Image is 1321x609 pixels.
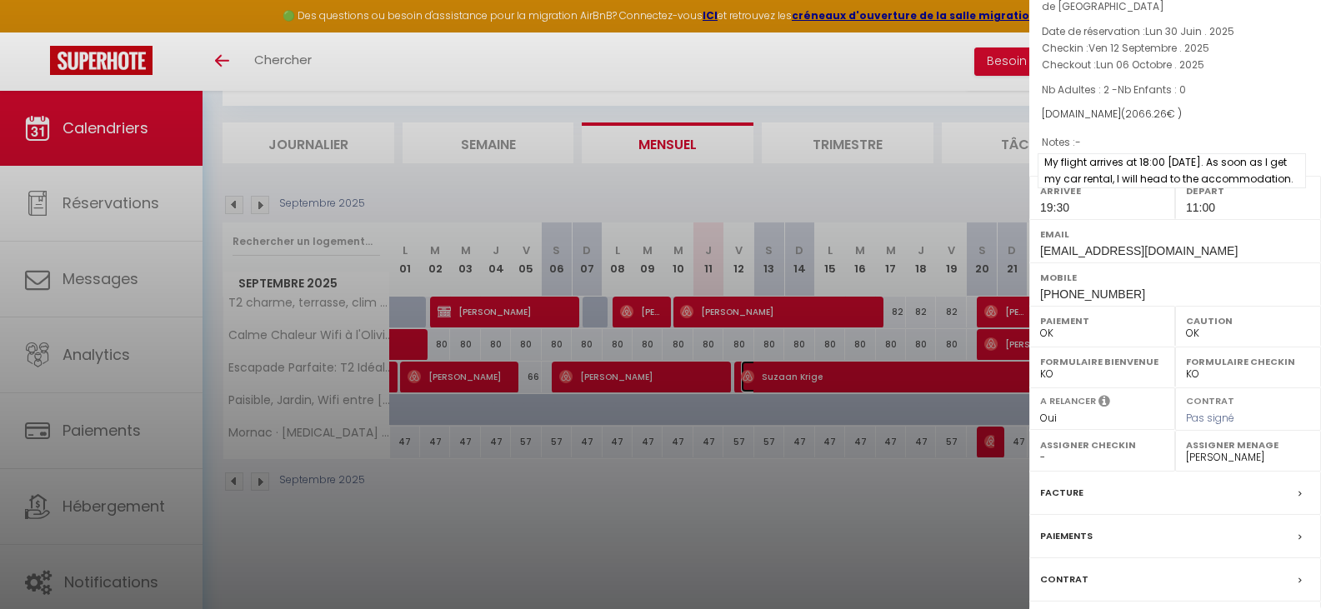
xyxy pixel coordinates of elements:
span: - [1075,135,1081,149]
label: Caution [1186,312,1310,329]
label: Contrat [1040,571,1088,588]
p: Checkin : [1042,40,1308,57]
label: Paiements [1040,527,1093,545]
label: Mobile [1040,269,1310,286]
span: Nb Adultes : 2 - [1042,82,1186,97]
span: Pas signé [1186,411,1234,425]
span: [PHONE_NUMBER] [1040,287,1145,301]
span: 19:30 [1040,201,1069,214]
p: Commentaires : [1042,151,1308,167]
p: Notes : [1042,134,1308,151]
label: Départ [1186,182,1310,199]
span: Lun 30 Juin . 2025 [1145,24,1234,38]
label: Contrat [1186,394,1234,405]
label: Formulaire Bienvenue [1040,353,1164,370]
div: [DOMAIN_NAME] [1042,107,1308,122]
iframe: Chat [1250,534,1308,597]
label: Assigner Checkin [1040,437,1164,453]
span: My flight arrives at 18:00 [DATE]. As soon as I get my car rental, I will head to the accommodation. [1038,153,1306,188]
span: Nb Enfants : 0 [1118,82,1186,97]
span: Lun 06 Octobre . 2025 [1096,57,1204,72]
span: [EMAIL_ADDRESS][DOMAIN_NAME] [1040,244,1238,257]
label: Arrivée [1040,182,1164,199]
i: Sélectionner OUI si vous souhaiter envoyer les séquences de messages post-checkout [1098,394,1110,412]
span: ( € ) [1121,107,1182,121]
p: Date de réservation : [1042,23,1308,40]
p: Checkout : [1042,57,1308,73]
label: Facture [1040,484,1083,502]
label: Email [1040,226,1310,242]
button: Ouvrir le widget de chat LiveChat [13,7,63,57]
span: 11:00 [1186,201,1215,214]
label: Formulaire Checkin [1186,353,1310,370]
span: Ven 12 Septembre . 2025 [1088,41,1209,55]
label: Assigner Menage [1186,437,1310,453]
span: 2066.26 [1125,107,1167,121]
label: Paiement [1040,312,1164,329]
label: A relancer [1040,394,1096,408]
